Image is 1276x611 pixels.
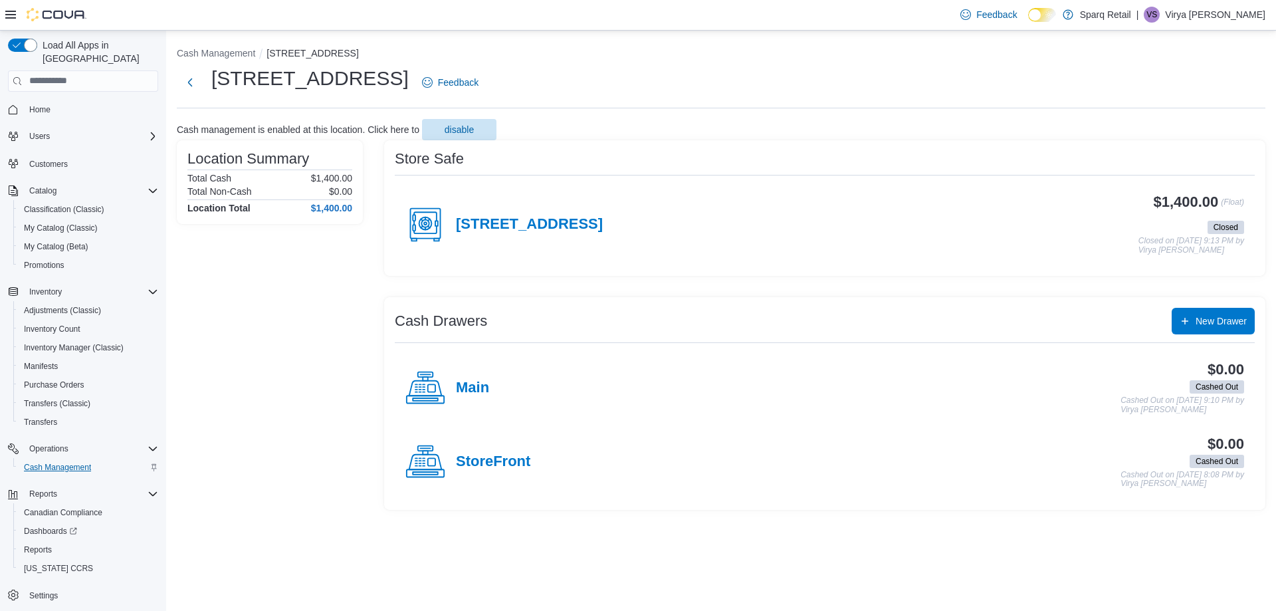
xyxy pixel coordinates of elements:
a: Classification (Classic) [19,201,110,217]
span: Classification (Classic) [24,204,104,215]
span: Purchase Orders [24,380,84,390]
span: Reports [29,489,57,499]
button: Settings [3,586,163,605]
h3: $1,400.00 [1154,194,1219,210]
button: Inventory Count [13,320,163,338]
span: Closed [1208,221,1244,234]
span: Load All Apps in [GEOGRAPHIC_DATA] [37,39,158,65]
span: Inventory Manager (Classic) [24,342,124,353]
span: Transfers [19,414,158,430]
nav: An example of EuiBreadcrumbs [177,47,1265,62]
span: Promotions [19,257,158,273]
button: Reports [3,485,163,503]
h3: $0.00 [1208,362,1244,378]
a: Feedback [417,69,484,96]
button: Adjustments (Classic) [13,301,163,320]
p: Virya [PERSON_NAME] [1165,7,1265,23]
span: Customers [29,159,68,170]
span: Canadian Compliance [19,505,158,521]
h4: Main [456,380,489,397]
a: Inventory Manager (Classic) [19,340,129,356]
span: Cash Management [24,462,91,473]
button: disable [422,119,496,140]
p: Cashed Out on [DATE] 9:10 PM by Virya [PERSON_NAME] [1120,396,1244,414]
p: Closed on [DATE] 9:13 PM by Virya [PERSON_NAME] [1138,237,1244,255]
span: Home [24,101,158,118]
span: Settings [24,587,158,604]
button: Canadian Compliance [13,503,163,522]
button: Inventory [24,284,67,300]
span: Inventory Manager (Classic) [19,340,158,356]
span: Transfers (Classic) [19,396,158,412]
a: Promotions [19,257,70,273]
a: My Catalog (Beta) [19,239,94,255]
img: Cova [27,8,86,21]
button: Home [3,100,163,119]
a: Inventory Count [19,321,86,337]
button: Cash Management [177,48,255,59]
button: My Catalog (Classic) [13,219,163,237]
span: Cashed Out [1196,381,1238,393]
button: Catalog [3,182,163,200]
span: Reports [24,545,52,555]
span: Users [29,131,50,142]
span: Adjustments (Classic) [24,305,101,316]
span: Washington CCRS [19,560,158,576]
p: Cashed Out on [DATE] 8:08 PM by Virya [PERSON_NAME] [1120,471,1244,489]
h3: Location Summary [187,151,309,167]
span: My Catalog (Beta) [24,241,88,252]
h1: [STREET_ADDRESS] [211,65,409,92]
span: My Catalog (Classic) [24,223,98,233]
button: My Catalog (Beta) [13,237,163,256]
a: Settings [24,588,63,604]
span: Feedback [976,8,1017,21]
a: Customers [24,156,73,172]
a: Reports [19,542,57,558]
a: Transfers [19,414,62,430]
p: $1,400.00 [311,173,352,183]
span: Catalog [24,183,158,199]
span: Transfers (Classic) [24,398,90,409]
button: Transfers (Classic) [13,394,163,413]
button: Reports [13,541,163,559]
span: Cash Management [19,459,158,475]
h6: Total Cash [187,173,231,183]
a: Purchase Orders [19,377,90,393]
span: disable [445,123,474,136]
h3: Store Safe [395,151,464,167]
input: Dark Mode [1028,8,1056,22]
button: Operations [3,439,163,458]
button: Transfers [13,413,163,431]
span: Dark Mode [1028,22,1029,23]
button: [STREET_ADDRESS] [266,48,358,59]
span: Inventory Count [24,324,80,334]
span: Settings [29,590,58,601]
span: Operations [24,441,158,457]
span: Inventory [29,287,62,297]
button: Classification (Classic) [13,200,163,219]
span: Dashboards [19,523,158,539]
button: Users [24,128,55,144]
span: Cashed Out [1190,380,1244,394]
p: Sparq Retail [1080,7,1131,23]
span: Purchase Orders [19,377,158,393]
button: Inventory Manager (Classic) [13,338,163,357]
button: [US_STATE] CCRS [13,559,163,578]
a: Dashboards [13,522,163,541]
span: Canadian Compliance [24,507,102,518]
a: Home [24,102,56,118]
a: Manifests [19,358,63,374]
p: | [1136,7,1139,23]
h4: StoreFront [456,453,530,471]
a: Transfers (Classic) [19,396,96,412]
button: Catalog [24,183,62,199]
h3: Cash Drawers [395,313,487,329]
a: Canadian Compliance [19,505,108,521]
button: Reports [24,486,62,502]
span: Users [24,128,158,144]
button: Promotions [13,256,163,275]
span: Cashed Out [1196,455,1238,467]
span: Reports [24,486,158,502]
a: [US_STATE] CCRS [19,560,98,576]
button: Inventory [3,283,163,301]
